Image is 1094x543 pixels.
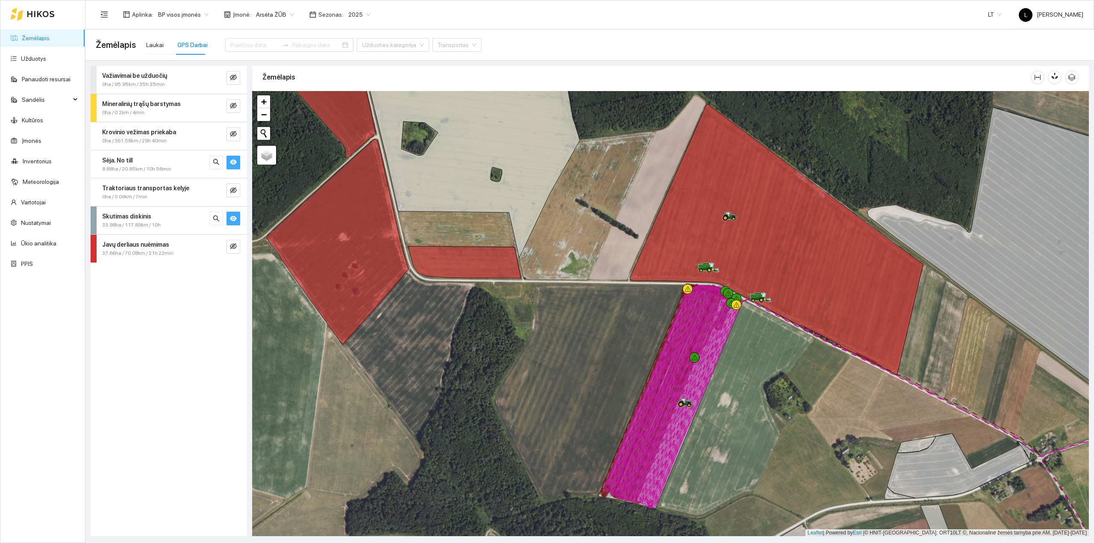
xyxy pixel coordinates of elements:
[226,156,240,169] button: eye
[257,146,276,165] a: Layers
[230,159,237,167] span: eye
[226,99,240,113] button: eye-invisible
[226,212,240,225] button: eye
[256,8,294,21] span: Arsėta ŽŪB
[209,156,223,169] button: search
[158,8,209,21] span: BP visos įmonės
[348,8,371,21] span: 2025
[91,207,247,234] div: Skutimas diskinis33.98ha / 117.89km / 10hsearcheye
[262,65,1031,89] div: Žemėlapis
[22,117,43,124] a: Kultūros
[257,95,270,108] a: Zoom in
[22,35,50,41] a: Žemėlapis
[21,240,56,247] a: Ūkio analitika
[1019,11,1083,18] span: [PERSON_NAME]
[988,8,1002,21] span: LT
[91,94,247,122] div: Mineralinių trąšų barstymas0ha / 0.2km / 4mineye-invisible
[102,157,132,164] strong: Sėja. No till
[224,11,231,18] span: shop
[22,137,41,144] a: Įmonės
[292,40,341,50] input: Pabaigos data
[282,41,289,48] span: swap-right
[230,187,237,195] span: eye-invisible
[21,219,51,226] a: Nustatymai
[102,165,171,173] span: 8.88ha / 20.95km / 10h 56min
[177,40,208,50] div: GPS Darbai
[257,108,270,121] a: Zoom out
[100,11,108,18] span: menu-fold
[22,91,71,108] span: Sandėlis
[102,241,169,248] strong: Javų derliaus nuėmimas
[230,102,237,110] span: eye-invisible
[102,129,176,136] strong: Krovinio vežimas priekaba
[91,151,247,178] div: Sėja. No till8.88ha / 20.95km / 10h 56minsearcheye
[91,66,247,94] div: Važiavimai be užduočių0ha / 95.95km / 35h 35mineye-invisible
[209,212,223,225] button: search
[226,183,240,197] button: eye-invisible
[23,158,52,165] a: Inventorius
[226,71,240,85] button: eye-invisible
[132,10,153,19] span: Aplinka :
[1024,8,1027,22] span: L
[96,6,113,23] button: menu-fold
[91,235,247,263] div: Javų derliaus nuėmimas37.66ha / 70.08km / 21h 22mineye-invisible
[1031,71,1044,84] button: column-width
[102,249,174,257] span: 37.66ha / 70.08km / 21h 22min
[102,185,189,192] strong: Traktoriaus transportas kelyje
[233,10,251,19] span: Įmonė :
[863,530,865,536] span: |
[257,127,270,140] button: Initiate a new search
[226,240,240,254] button: eye-invisible
[21,199,46,206] a: Vartotojai
[102,80,165,89] span: 0ha / 95.95km / 35h 35min
[261,96,267,107] span: +
[102,137,167,145] span: 0ha / 361.58km / 29h 40min
[261,109,267,120] span: −
[318,10,343,19] span: Sezonas :
[1031,74,1044,81] span: column-width
[102,72,167,79] strong: Važiavimai be užduočių
[282,41,289,48] span: to
[146,40,164,50] div: Laukai
[808,530,823,536] a: Leaflet
[91,122,247,150] div: Krovinio vežimas priekaba0ha / 361.58km / 29h 40mineye-invisible
[230,243,237,251] span: eye-invisible
[96,38,136,52] span: Žemėlapis
[213,215,220,223] span: search
[91,178,247,206] div: Traktoriaus transportas kelyje0ha / 0.09km / 7mineye-invisible
[230,74,237,82] span: eye-invisible
[123,11,130,18] span: layout
[21,260,33,267] a: PPIS
[309,11,316,18] span: calendar
[102,109,144,117] span: 0ha / 0.2km / 4min
[21,55,46,62] a: Užduotys
[102,193,147,201] span: 0ha / 0.09km / 7min
[102,213,151,220] strong: Skutimas diskinis
[230,130,237,139] span: eye-invisible
[213,159,220,167] span: search
[23,178,59,185] a: Meteorologija
[102,221,161,229] span: 33.98ha / 117.89km / 10h
[102,100,181,107] strong: Mineralinių trąšų barstymas
[853,530,862,536] a: Esri
[22,76,71,83] a: Panaudoti resursai
[230,215,237,223] span: eye
[806,529,1089,537] div: | Powered by © HNIT-[GEOGRAPHIC_DATA]; ORT10LT ©, Nacionalinė žemės tarnyba prie AM, [DATE]-[DATE]
[230,40,279,50] input: Pradžios data
[226,127,240,141] button: eye-invisible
